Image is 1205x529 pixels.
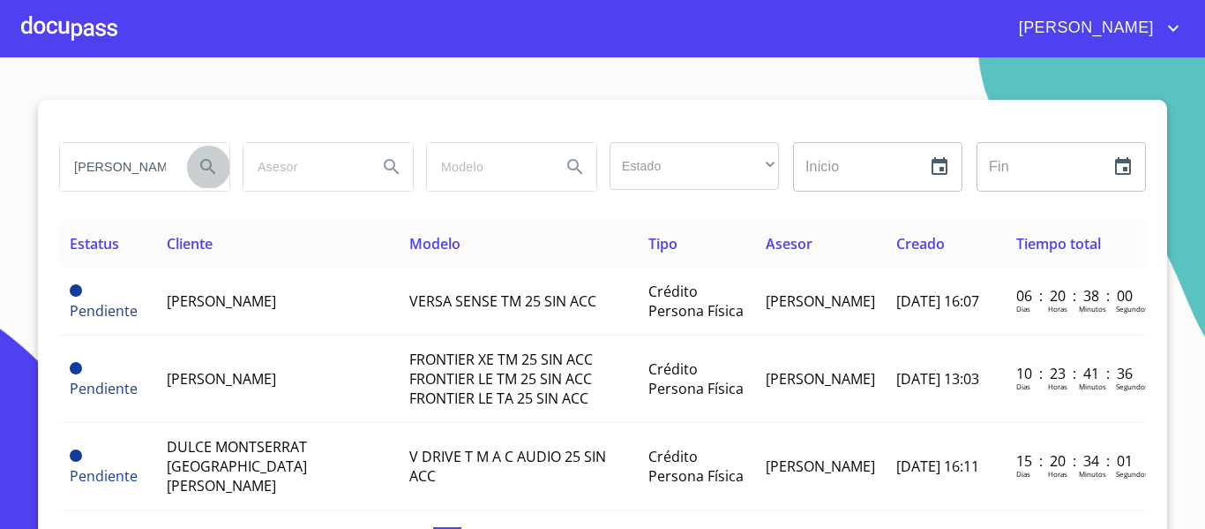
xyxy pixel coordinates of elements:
p: Dias [1016,382,1030,391]
span: Estatus [70,234,119,253]
button: account of current user [1006,14,1184,42]
span: [DATE] 16:11 [896,457,979,476]
span: Tiempo total [1016,234,1101,253]
p: Minutos [1079,382,1106,391]
p: Dias [1016,469,1030,479]
span: Creado [896,234,945,253]
span: Crédito Persona Física [648,359,744,398]
span: [PERSON_NAME] [766,291,875,311]
p: 10 : 23 : 41 : 36 [1016,364,1135,383]
p: Segundos [1116,469,1149,479]
button: Search [187,146,229,188]
input: search [60,143,180,191]
span: [PERSON_NAME] [1006,14,1163,42]
span: [PERSON_NAME] [766,457,875,476]
button: Search [554,146,596,188]
span: V DRIVE T M A C AUDIO 25 SIN ACC [409,447,606,486]
input: search [243,143,363,191]
span: Cliente [167,234,213,253]
p: 15 : 20 : 34 : 01 [1016,451,1135,471]
p: Segundos [1116,304,1149,314]
p: Minutos [1079,469,1106,479]
span: Crédito Persona Física [648,282,744,321]
span: [DATE] 13:03 [896,369,979,389]
span: [PERSON_NAME] [167,291,276,311]
p: 06 : 20 : 38 : 00 [1016,286,1135,306]
p: Horas [1048,469,1067,479]
span: Modelo [409,234,460,253]
div: ​ [610,142,779,190]
span: Pendiente [70,466,138,486]
span: [DATE] 16:07 [896,291,979,311]
span: Tipo [648,234,677,253]
span: Pendiente [70,450,82,462]
p: Horas [1048,304,1067,314]
span: DULCE MONTSERRAT [GEOGRAPHIC_DATA] [PERSON_NAME] [167,437,307,495]
input: search [427,143,547,191]
span: Pendiente [70,362,82,374]
span: Crédito Persona Física [648,447,744,486]
p: Horas [1048,382,1067,391]
span: Pendiente [70,301,138,321]
button: Search [370,146,413,188]
span: FRONTIER XE TM 25 SIN ACC FRONTIER LE TM 25 SIN ACC FRONTIER LE TA 25 SIN ACC [409,350,593,408]
span: Asesor [766,234,812,253]
span: Pendiente [70,284,82,297]
p: Minutos [1079,304,1106,314]
p: Segundos [1116,382,1149,391]
span: Pendiente [70,379,138,398]
span: [PERSON_NAME] [766,369,875,389]
span: [PERSON_NAME] [167,369,276,389]
span: VERSA SENSE TM 25 SIN ACC [409,291,596,311]
p: Dias [1016,304,1030,314]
